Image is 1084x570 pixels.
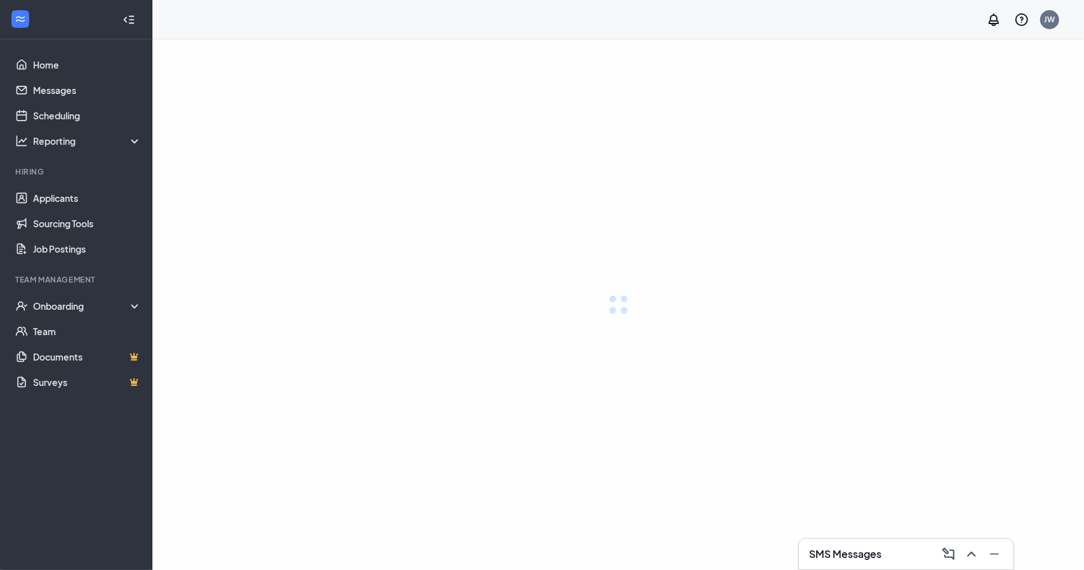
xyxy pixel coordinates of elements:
a: DocumentsCrown [33,344,142,369]
a: Job Postings [33,236,142,262]
div: Hiring [15,166,139,177]
svg: Minimize [987,547,1002,562]
svg: Notifications [986,12,1001,27]
svg: ChevronUp [964,547,979,562]
div: JW [1045,14,1055,25]
svg: QuestionInfo [1014,12,1029,27]
button: ChevronUp [960,544,980,564]
div: Onboarding [33,300,142,312]
a: Scheduling [33,103,142,128]
a: Team [33,319,142,344]
a: Home [33,52,142,77]
a: Applicants [33,185,142,211]
button: Minimize [983,544,1003,564]
svg: ComposeMessage [941,547,956,562]
a: Sourcing Tools [33,211,142,236]
div: Reporting [33,135,142,147]
h3: SMS Messages [809,547,881,561]
button: ComposeMessage [937,544,958,564]
svg: UserCheck [15,300,28,312]
div: Team Management [15,274,139,285]
svg: Analysis [15,135,28,147]
a: SurveysCrown [33,369,142,395]
a: Messages [33,77,142,103]
svg: Collapse [123,13,135,26]
svg: WorkstreamLogo [14,13,27,25]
